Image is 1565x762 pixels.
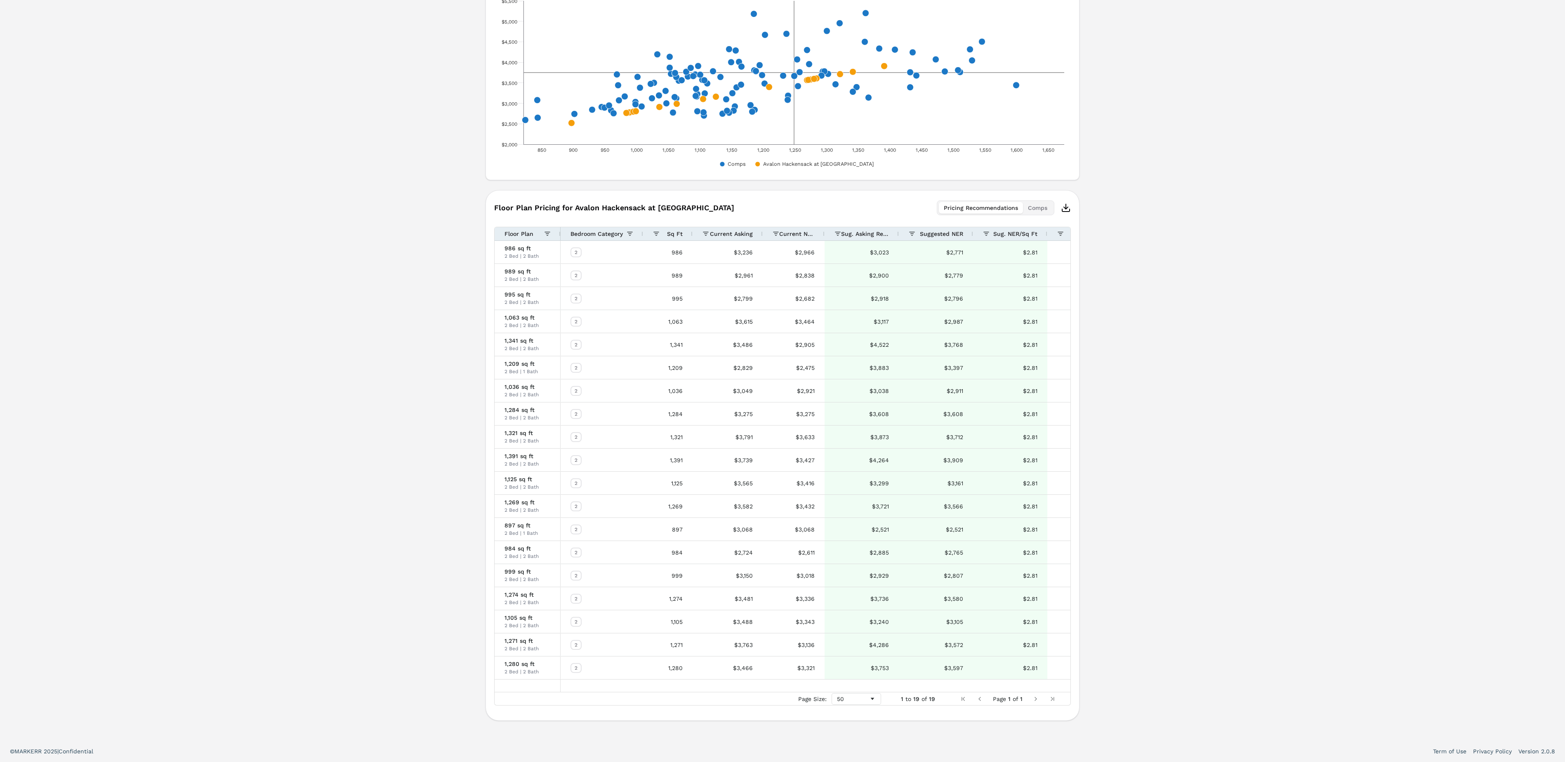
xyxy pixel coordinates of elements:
[724,108,731,114] path: x, 1152, 2,812.5. Comps.
[881,63,888,69] path: x, 1391, 3,908.71. Avalon Hackensack at Riverside.
[899,426,973,448] div: $3,712
[973,541,1047,564] div: $2.81
[899,287,973,310] div: $2,796
[899,495,973,517] div: $3,566
[805,77,812,83] path: x, 1271, 3,571.51. Avalon Hackensack at Riverside.
[763,495,825,517] div: $3,432
[699,77,706,83] path: x, 1112, 3,567.36. Comps.
[632,99,639,105] path: x, 1003, 3,025. Comps.
[693,86,700,92] path: x, 1086, 3,352. Comps.
[643,356,693,379] div: 1,209
[825,402,899,425] div: $3,608
[634,74,641,80] path: x, 1007, 3,636.67. Comps.
[704,80,711,87] path: x, 1108, 3,487.92. Comps.
[973,426,1047,448] div: $2.81
[693,310,763,333] div: $3,615
[749,108,756,115] path: x, 1189, 2,793.75. Comps.
[710,68,717,75] path: x, 1113, 3,785.83. Comps.
[933,56,939,63] path: x, 1477, 4,079. Comps.
[731,107,737,114] path: x, 1153, 2,827.5. Comps.
[993,230,1037,237] span: Sug. NER/Sq Ft
[713,94,719,100] path: x, 1125, 3,161.25. Avalon Hackensack at Riverside.
[920,230,963,237] span: Suggested NER
[719,161,746,167] button: Show Comps
[674,101,680,107] path: x, 1063, 2,987.03. Avalon Hackensack at Riverside.
[899,656,973,679] div: $3,597
[643,656,693,679] div: 1,280
[537,147,546,153] text: 850
[852,147,864,153] text: 1,350
[504,253,551,259] div: 2 Bed | 2 Bath
[899,264,973,287] div: $2,779
[693,426,763,448] div: $3,791
[738,81,745,88] path: x, 1172, 3,454.17. Comps.
[494,204,734,212] span: Floor Plan Pricing for Avalon Hackensack at [GEOGRAPHIC_DATA]
[754,161,845,167] button: Show Avalon Hackensack at Riverside
[693,633,763,656] div: $3,763
[1023,202,1052,214] button: Comps
[973,587,1047,610] div: $2.81
[825,356,899,379] div: $3,883
[973,310,1047,333] div: $2.81
[899,402,973,425] div: $3,608
[701,77,708,84] path: x, 1103, 3,557. Comps.
[837,20,843,26] path: x, 1314, 4,960. Comps.
[673,74,680,80] path: x, 1061, 3,639.17. Comps.
[907,69,914,75] path: x, 1438, 3,753. Comps.
[753,68,759,75] path: x, 1193, 3,785. Comps.
[794,56,801,63] path: x, 1251, 4,070. Comps.
[832,693,881,705] div: Page Size
[825,610,899,633] div: $3,240
[761,80,768,87] path: x, 1211, 3,491.67. Comps.
[753,68,759,74] path: x, 1198, 3,783. Comps.
[791,73,798,79] path: x, 1244, 3,666.67. Comps.
[825,541,899,564] div: $2,885
[973,356,1047,379] div: $2.81
[693,333,763,356] div: $3,486
[820,68,826,75] path: x, 1286, 3,775. Comps.
[726,46,733,52] path: x, 1146, 4,320. Comps.
[570,230,623,237] span: Bedroom Category
[693,656,763,679] div: $3,466
[643,426,693,448] div: 1,321
[876,45,883,52] path: x, 1387, 4,344. Comps.
[899,518,973,541] div: $2,521
[643,564,693,587] div: 999
[973,402,1047,425] div: $2.81
[673,95,680,102] path: x, 1053, 3,124. Comps.
[825,287,899,310] div: $2,918
[643,495,693,517] div: 1,269
[899,633,973,656] div: $3,572
[955,67,962,73] path: x, 1516, 3,802. Comps.
[502,80,517,86] text: $3,500
[643,449,693,471] div: 1,391
[825,449,899,471] div: $4,264
[807,76,814,83] path: x, 1274, 3,579.94. Avalon Hackensack at Riverside.
[639,103,645,110] path: x, 1000, 2,917. Comps.
[763,610,825,633] div: $3,343
[728,59,735,66] path: x, 1140, 4,011. Comps.
[759,72,766,78] path: x, 1192, 3,688. Comps.
[973,241,1047,263] div: $2.81
[763,426,825,448] div: $3,633
[825,333,899,356] div: $4,522
[601,104,608,111] path: x, 957, 2,885. Comps.
[910,49,916,56] path: x, 1440, 4,245. Comps.
[608,107,615,114] path: x, 952, 2,817. Comps.
[751,11,757,17] path: x, 1194, 5,185. Comps.
[947,147,959,153] text: 1,500
[813,75,820,82] path: x, 1284, 3,608.04. Avalon Hackensack at Riverside.
[504,268,551,274] span: 989 sq ft
[795,83,801,89] path: x, 1257, 3,413.25. Comps.
[502,39,517,45] text: $4,500
[1433,747,1466,755] a: Term of Use
[899,564,973,587] div: $2,807
[615,82,622,89] path: x, 962, 3,448.25. Comps.
[643,472,693,494] div: 1,125
[763,356,825,379] div: $2,475
[504,245,551,251] span: 986 sq ft
[825,310,899,333] div: $3,117
[884,147,896,153] text: 1,400
[763,287,825,310] div: $2,682
[732,103,738,110] path: x, 1152, 2,932.42. Comps.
